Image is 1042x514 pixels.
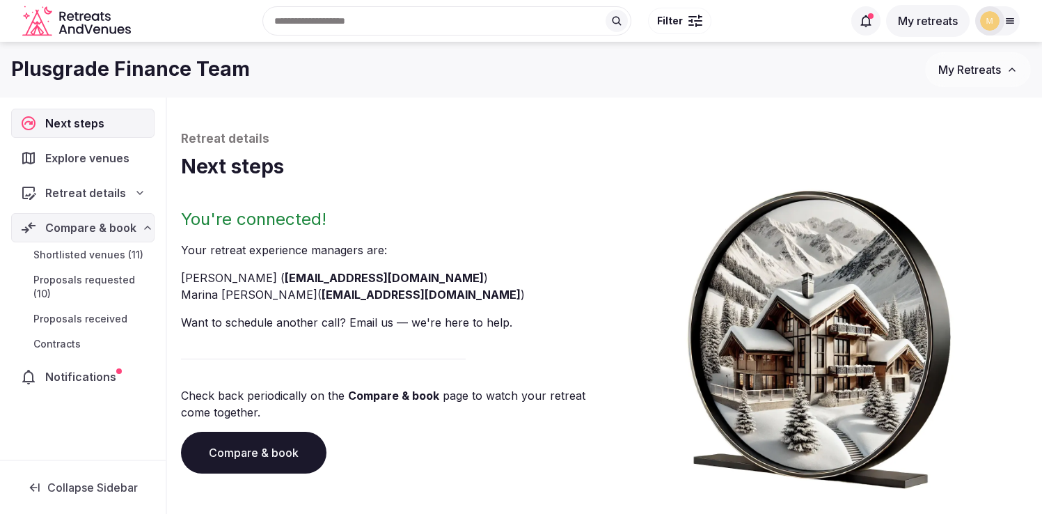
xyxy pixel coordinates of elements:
[47,481,138,494] span: Collapse Sidebar
[181,153,1028,180] h1: Next steps
[181,314,599,331] p: Want to schedule another call? Email us — we're here to help.
[45,219,136,236] span: Compare & book
[980,11,1000,31] img: mana.vakili
[11,270,155,304] a: Proposals requested (10)
[33,312,127,326] span: Proposals received
[22,6,134,37] a: Visit the homepage
[657,14,683,28] span: Filter
[181,208,599,231] h2: You're connected!
[11,472,155,503] button: Collapse Sidebar
[11,309,155,329] a: Proposals received
[11,334,155,354] a: Contracts
[11,56,250,83] h1: Plusgrade Finance Team
[181,432,326,474] a: Compare & book
[285,271,484,285] a: [EMAIL_ADDRESS][DOMAIN_NAME]
[11,109,155,138] a: Next steps
[181,387,599,421] p: Check back periodically on the page to watch your retreat come together.
[45,150,135,166] span: Explore venues
[45,368,122,385] span: Notifications
[33,337,81,351] span: Contracts
[45,115,110,132] span: Next steps
[33,273,149,301] span: Proposals requested (10)
[666,180,973,489] img: Winter chalet retreat in picture frame
[886,5,970,37] button: My retreats
[648,8,711,34] button: Filter
[11,362,155,391] a: Notifications
[45,185,126,201] span: Retreat details
[33,248,143,262] span: Shortlisted venues (11)
[11,245,155,265] a: Shortlisted venues (11)
[181,131,1028,148] p: Retreat details
[181,286,599,303] li: Marina [PERSON_NAME] ( )
[11,143,155,173] a: Explore venues
[886,14,970,28] a: My retreats
[322,288,521,302] a: [EMAIL_ADDRESS][DOMAIN_NAME]
[925,52,1031,87] button: My Retreats
[181,242,599,258] p: Your retreat experience manager s are :
[938,63,1001,77] span: My Retreats
[181,270,599,286] li: [PERSON_NAME] ( )
[348,389,439,403] a: Compare & book
[22,6,134,37] svg: Retreats and Venues company logo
